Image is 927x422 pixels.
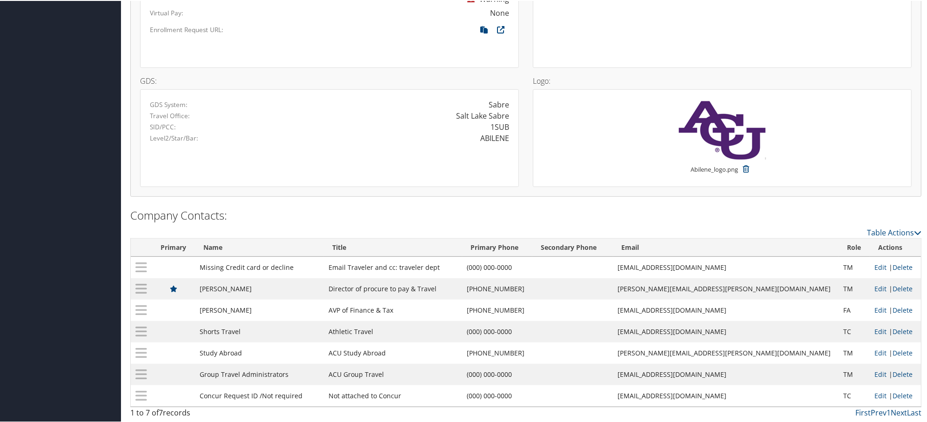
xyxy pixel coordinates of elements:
[150,121,176,131] label: SID/PCC:
[887,407,891,417] a: 1
[870,238,921,256] th: Actions
[462,256,532,277] td: (000) 000-0000
[839,384,870,406] td: TC
[839,299,870,320] td: FA
[855,407,871,417] a: First
[871,407,887,417] a: Prev
[462,384,532,406] td: (000) 000-0000
[907,407,921,417] a: Last
[839,277,870,299] td: TM
[195,363,324,384] td: Group Travel Administrators
[870,277,921,299] td: |
[324,299,462,320] td: AVP of Finance & Tax
[195,320,324,342] td: Shorts Travel
[839,238,870,256] th: Role
[490,121,509,132] div: 1SUB
[462,342,532,363] td: [PHONE_NUMBER]
[839,320,870,342] td: TC
[676,98,769,160] img: Abilene_logo.png
[324,320,462,342] td: Athletic Travel
[613,277,839,299] td: [PERSON_NAME][EMAIL_ADDRESS][PERSON_NAME][DOMAIN_NAME]
[874,305,887,314] a: Edit
[150,24,223,33] label: Enrollment Request URL:
[490,7,509,18] div: None
[874,326,887,335] a: Edit
[195,384,324,406] td: Concur Request ID /Not required
[150,7,183,17] label: Virtual Pay:
[130,406,318,422] div: 1 to 7 of records
[874,262,887,271] a: Edit
[893,390,913,399] a: Delete
[324,342,462,363] td: ACU Study Abroad
[480,132,509,143] div: ABILENE
[159,407,163,417] span: 7
[150,133,198,142] label: Level2/Star/Bar:
[870,342,921,363] td: |
[456,109,509,121] div: Salt Lake Sabre
[613,342,839,363] td: [PERSON_NAME][EMAIL_ADDRESS][PERSON_NAME][DOMAIN_NAME]
[613,363,839,384] td: [EMAIL_ADDRESS][DOMAIN_NAME]
[839,363,870,384] td: TM
[613,384,839,406] td: [EMAIL_ADDRESS][DOMAIN_NAME]
[324,384,462,406] td: Not attached to Concur
[870,363,921,384] td: |
[532,238,613,256] th: Secondary Phone
[613,320,839,342] td: [EMAIL_ADDRESS][DOMAIN_NAME]
[195,342,324,363] td: Study Abroad
[893,369,913,378] a: Delete
[691,164,738,182] small: Abilene_logo.png
[324,363,462,384] td: ACU Group Travel
[462,238,532,256] th: Primary Phone
[324,238,462,256] th: Title
[893,305,913,314] a: Delete
[870,299,921,320] td: |
[130,207,921,222] h2: Company Contacts:
[462,363,532,384] td: (000) 000-0000
[613,299,839,320] td: [EMAIL_ADDRESS][DOMAIN_NAME]
[874,369,887,378] a: Edit
[874,390,887,399] a: Edit
[870,320,921,342] td: |
[150,99,188,108] label: GDS System:
[324,256,462,277] td: Email Traveler and cc: traveler dept
[893,348,913,356] a: Delete
[893,262,913,271] a: Delete
[462,320,532,342] td: (000) 000-0000
[152,238,195,256] th: Primary
[195,256,324,277] td: Missing Credit card or decline
[195,238,324,256] th: Name
[150,110,190,120] label: Travel Office:
[870,256,921,277] td: |
[489,98,509,109] div: Sabre
[613,256,839,277] td: [EMAIL_ADDRESS][DOMAIN_NAME]
[893,326,913,335] a: Delete
[839,342,870,363] td: TM
[533,76,912,84] h4: Logo:
[874,348,887,356] a: Edit
[893,283,913,292] a: Delete
[462,277,532,299] td: [PHONE_NUMBER]
[870,384,921,406] td: |
[613,238,839,256] th: Email
[462,299,532,320] td: [PHONE_NUMBER]
[324,277,462,299] td: Director of procure to pay & Travel
[867,227,921,237] a: Table Actions
[839,256,870,277] td: TM
[891,407,907,417] a: Next
[195,277,324,299] td: [PERSON_NAME]
[874,283,887,292] a: Edit
[140,76,519,84] h4: GDS:
[195,299,324,320] td: [PERSON_NAME]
